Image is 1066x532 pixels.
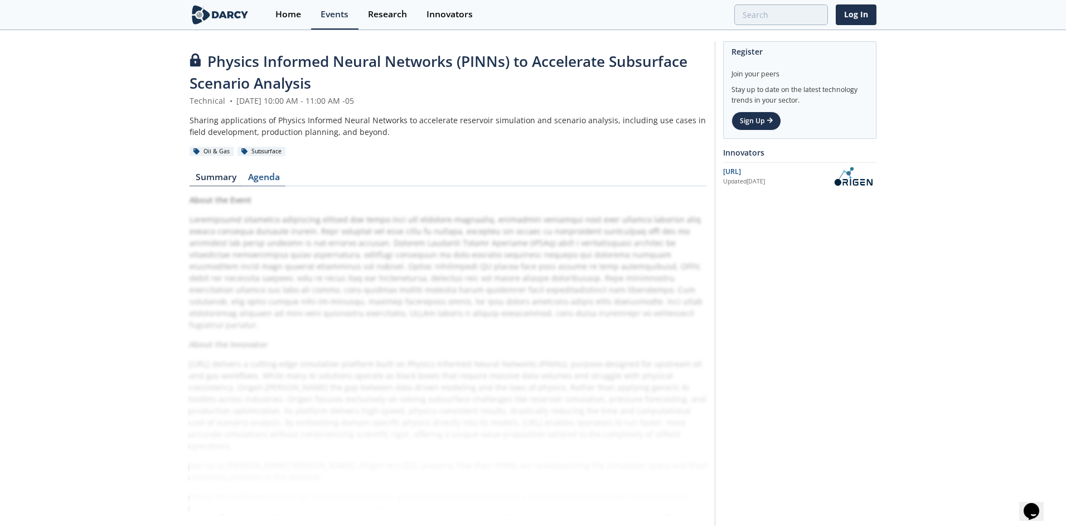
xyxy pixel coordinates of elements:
[190,147,234,157] div: Oil & Gas
[190,51,687,93] span: Physics Informed Neural Networks (PINNs) to Accelerate Subsurface Scenario Analysis
[1019,487,1055,521] iframe: chat widget
[723,167,830,177] div: [URL]
[190,173,242,186] a: Summary
[731,42,868,61] div: Register
[321,10,348,19] div: Events
[734,4,828,25] input: Advanced Search
[227,95,234,106] span: •
[836,4,876,25] a: Log In
[723,143,876,162] div: Innovators
[731,61,868,79] div: Join your peers
[723,177,830,186] div: Updated [DATE]
[242,173,285,186] a: Agenda
[731,112,781,130] a: Sign Up
[427,10,473,19] div: Innovators
[830,167,876,186] img: OriGen.AI
[238,147,285,157] div: Subsurface
[731,79,868,105] div: Stay up to date on the latest technology trends in your sector.
[275,10,301,19] div: Home
[190,5,250,25] img: logo-wide.svg
[190,95,707,107] div: Technical [DATE] 10:00 AM - 11:00 AM -05
[190,114,707,138] div: Sharing applications of Physics Informed Neural Networks to accelerate reservoir simulation and s...
[368,10,407,19] div: Research
[723,167,876,186] a: [URL] Updated[DATE] OriGen.AI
